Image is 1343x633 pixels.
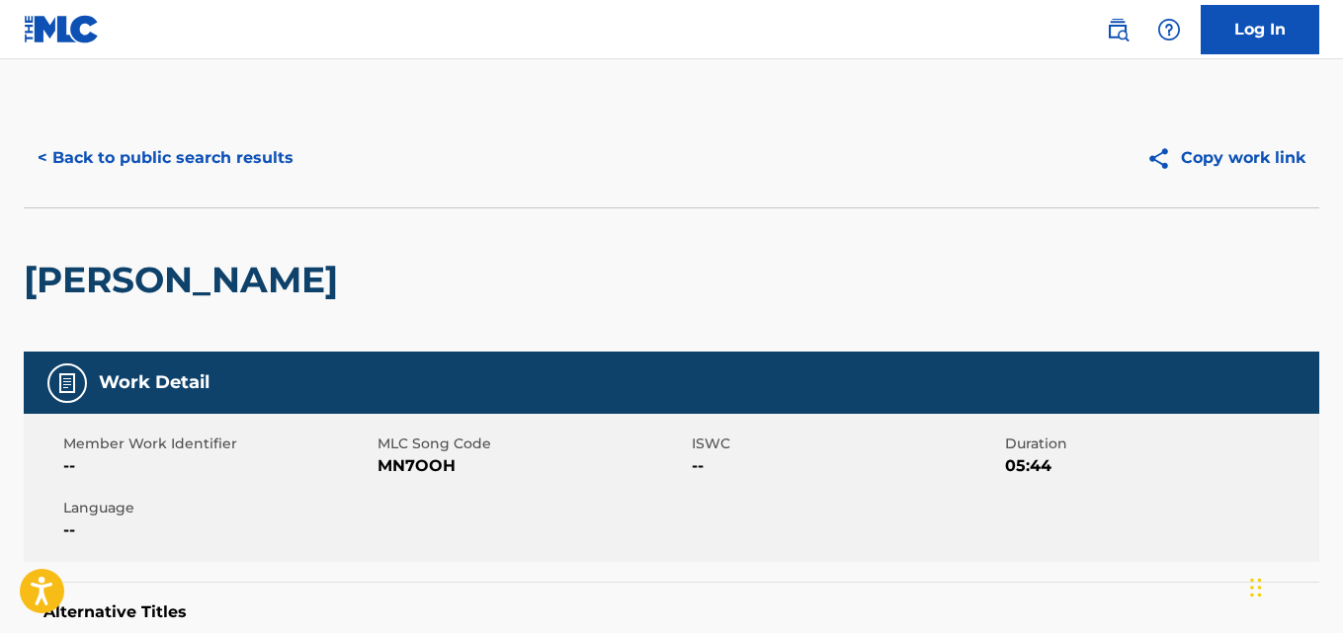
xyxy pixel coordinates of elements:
[1146,146,1181,171] img: Copy work link
[1098,10,1137,49] a: Public Search
[99,371,210,394] h5: Work Detail
[1157,18,1181,41] img: help
[24,133,307,183] button: < Back to public search results
[24,15,100,43] img: MLC Logo
[378,454,687,478] span: MN7OOH
[1005,454,1314,478] span: 05:44
[63,434,373,454] span: Member Work Identifier
[1250,558,1262,617] div: Drag
[692,454,1001,478] span: --
[63,518,373,542] span: --
[692,434,1001,454] span: ISWC
[1201,5,1319,54] a: Log In
[1133,133,1319,183] button: Copy work link
[63,454,373,478] span: --
[1106,18,1130,41] img: search
[1149,10,1189,49] div: Help
[1005,434,1314,454] span: Duration
[1244,538,1343,633] iframe: Chat Widget
[55,371,79,395] img: Work Detail
[378,434,687,454] span: MLC Song Code
[24,258,348,302] h2: [PERSON_NAME]
[63,498,373,518] span: Language
[43,602,1300,622] h5: Alternative Titles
